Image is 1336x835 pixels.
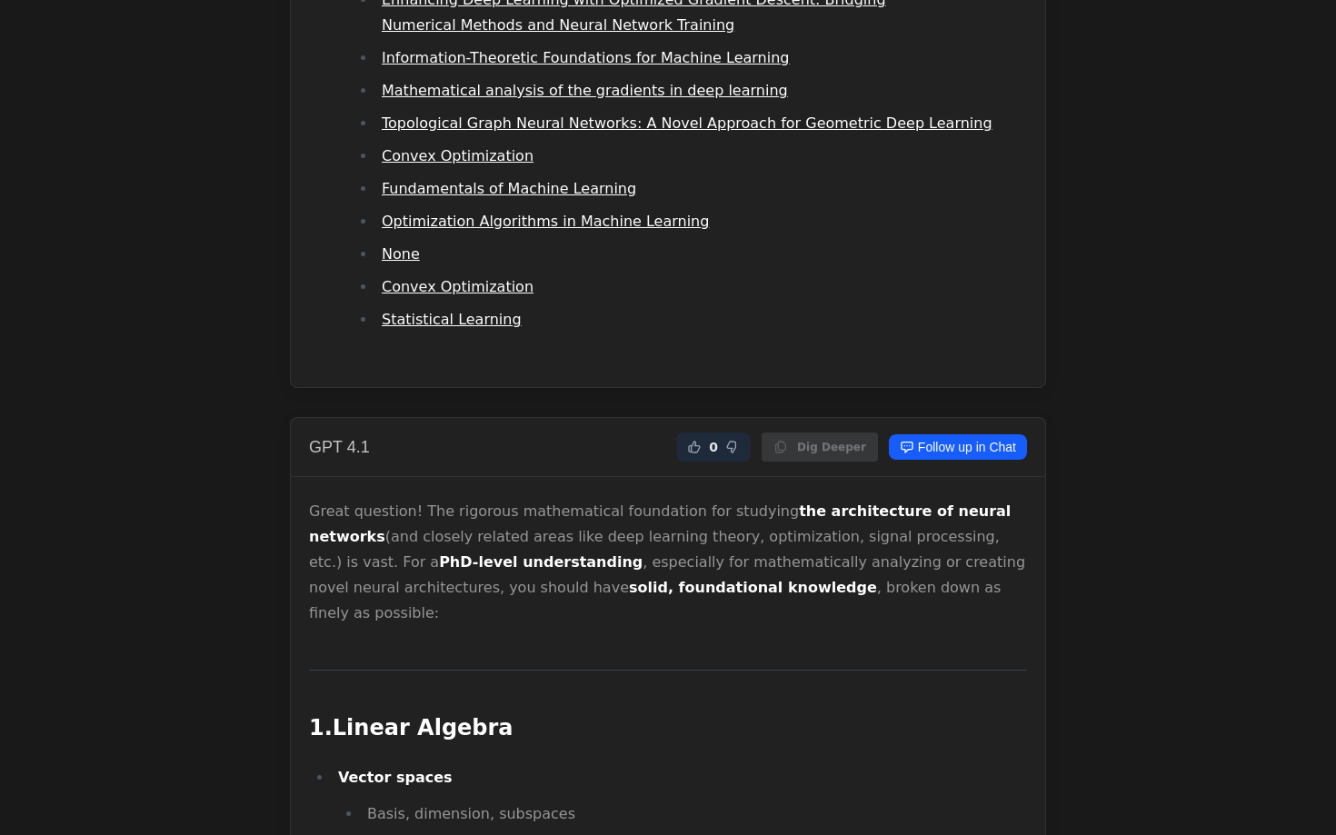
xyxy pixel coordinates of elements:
strong: Linear Algebra [333,715,513,741]
a: Convex Optimization [382,278,533,295]
a: Information-Theoretic Foundations for Machine Learning [382,49,789,66]
a: None [382,245,420,263]
a: Statistical Learning [382,311,522,328]
p: Great question! The rigorous mathematical foundation for studying (and closely related areas like... [309,499,1027,626]
strong: Vector spaces [338,769,453,786]
a: Mathematical analysis of the gradients in deep learning [382,82,788,99]
span: 0 [709,438,718,456]
button: Not Helpful [722,436,743,458]
a: Optimization Algorithms in Machine Learning [382,213,709,230]
strong: PhD-level understanding [439,553,643,571]
a: Fundamentals of Machine Learning [382,180,636,197]
a: Topological Graph Neural Networks: A Novel Approach for Geometric Deep Learning [382,114,992,132]
a: Convex Optimization [382,147,533,164]
h2: 1. [309,714,1027,743]
button: Helpful [683,436,705,458]
strong: solid, foundational knowledge [629,579,877,596]
li: Basis, dimension, subspaces [362,801,1027,827]
a: Follow up in Chat [889,434,1027,460]
h2: GPT 4.1 [309,434,370,460]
